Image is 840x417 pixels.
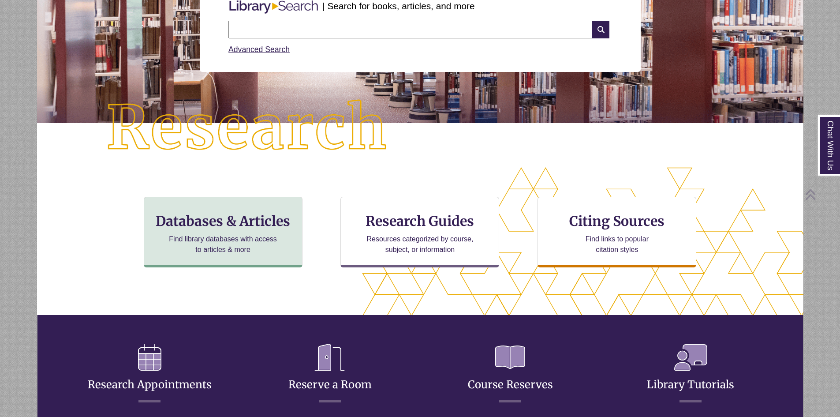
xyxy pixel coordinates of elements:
p: Resources categorized by course, subject, or information [362,234,478,255]
p: Find links to popular citation styles [574,234,660,255]
p: Find library databases with access to articles & more [165,234,280,255]
a: Course Reserves [468,357,553,391]
h3: Citing Sources [564,213,671,229]
h3: Databases & Articles [151,213,295,229]
a: Research Guides Resources categorized by course, subject, or information [340,197,499,267]
img: Research [75,68,420,188]
a: Library Tutorials [647,357,734,391]
a: Reserve a Room [288,357,372,391]
h3: Research Guides [348,213,492,229]
i: Search [592,21,609,38]
a: Advanced Search [228,45,290,54]
a: Databases & Articles Find library databases with access to articles & more [144,197,302,267]
a: Research Appointments [88,357,212,391]
a: Back to Top [805,188,838,200]
a: Citing Sources Find links to popular citation styles [538,197,696,267]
